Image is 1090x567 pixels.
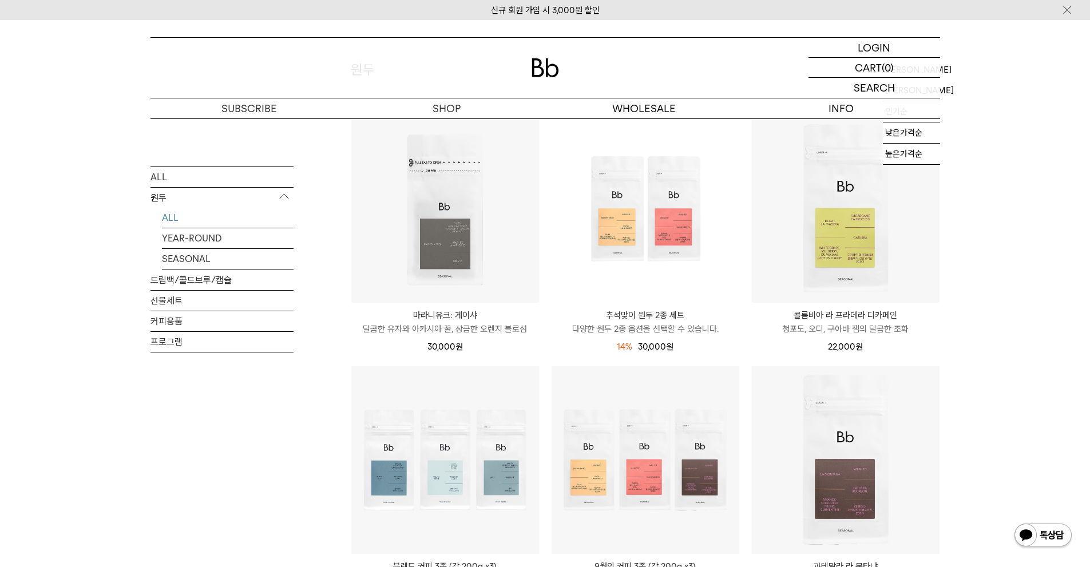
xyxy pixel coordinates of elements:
[150,290,294,310] a: 선물세트
[351,308,539,322] p: 마라니유크: 게이샤
[150,311,294,331] a: 커피용품
[666,342,673,352] span: 원
[752,366,940,554] img: 과테말라 라 몬타냐
[351,115,539,303] img: 마라니유크: 게이샤
[1013,522,1073,550] img: 카카오톡 채널 1:1 채팅 버튼
[351,366,539,554] img: 블렌드 커피 3종 (각 200g x3)
[617,340,632,354] div: 14%
[150,98,348,118] a: SUBSCRIBE
[552,308,739,322] p: 추석맞이 원두 2종 세트
[427,342,463,352] span: 30,000
[552,322,739,336] p: 다양한 원두 2종 옵션을 선택할 수 있습니다.
[545,98,743,118] p: WHOLESALE
[828,342,863,352] span: 22,000
[883,149,922,159] label: 높은가격순
[150,331,294,351] a: 프로그램
[351,322,539,336] p: 달콤한 유자와 아카시아 꿀, 상큼한 오렌지 블로섬
[162,248,294,268] a: SEASONAL
[351,308,539,336] a: 마라니유크: 게이샤 달콤한 유자와 아카시아 꿀, 상큼한 오렌지 블로섬
[348,98,545,118] a: SHOP
[854,78,895,98] p: SEARCH
[855,342,863,352] span: 원
[552,308,739,336] a: 추석맞이 원두 2종 세트 다양한 원두 2종 옵션을 선택할 수 있습니다.
[808,58,940,78] a: CART (0)
[743,98,940,118] p: INFO
[552,366,739,554] img: 9월의 커피 3종 (각 200g x3)
[638,342,673,352] span: 30,000
[752,308,940,336] a: 콜롬비아 라 프라데라 디카페인 청포도, 오디, 구아바 잼의 달콤한 조화
[552,115,739,303] img: 추석맞이 원두 2종 세트
[882,58,894,77] p: (0)
[808,38,940,58] a: LOGIN
[455,342,463,352] span: 원
[858,38,890,57] p: LOGIN
[150,269,294,290] a: 드립백/콜드브루/캡슐
[752,115,940,303] img: 콜롬비아 라 프라데라 디카페인
[150,187,294,208] p: 원두
[752,308,940,322] p: 콜롬비아 라 프라데라 디카페인
[491,5,600,15] a: 신규 회원 가입 시 3,000원 할인
[150,166,294,187] a: ALL
[883,128,922,138] label: 낮은가격순
[855,58,882,77] p: CART
[532,58,559,77] img: 로고
[162,207,294,227] a: ALL
[752,322,940,336] p: 청포도, 오디, 구아바 잼의 달콤한 조화
[162,228,294,248] a: YEAR-ROUND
